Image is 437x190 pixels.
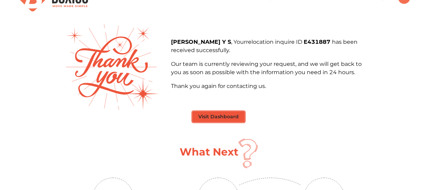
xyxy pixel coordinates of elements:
img: thank-you [66,24,159,110]
b: [PERSON_NAME] Y S [171,39,231,45]
span: relocation [246,39,275,45]
p: Thank you again for contacting us. [171,82,372,90]
b: E431887 [303,39,332,45]
p: , Your inquire ID has been received successfully. [171,38,372,54]
button: Visit Dashboard [192,111,245,122]
img: down [239,178,301,186]
img: question [238,139,258,168]
h1: What Next [180,146,238,158]
p: Our team is currently reviewing your request, and we will get back to you as soon as possible wit... [171,60,372,77]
